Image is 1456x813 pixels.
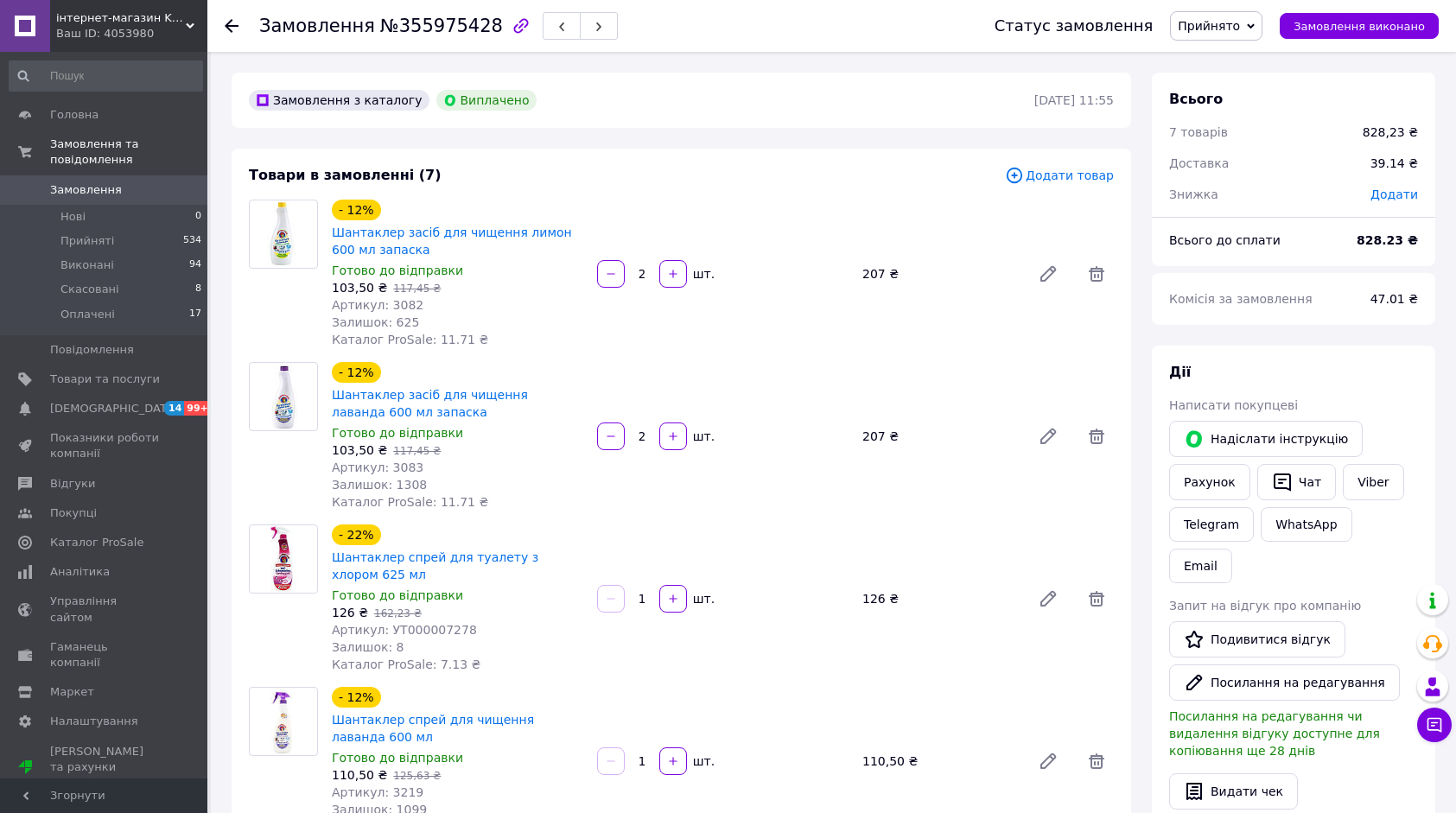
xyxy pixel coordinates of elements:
img: Шантаклер спрей для туалету з хлором 625 мл [260,525,307,593]
span: 103,50 ₴ [332,281,387,295]
span: 14 [164,401,184,416]
span: 110,50 ₴ [332,768,387,782]
a: Шантаклер спрей для туалету з хлором 625 мл [332,550,538,581]
div: Повернутися назад [225,17,238,35]
span: 47.01 ₴ [1370,292,1418,306]
button: Рахунок [1169,464,1250,500]
a: Шантаклер засіб для чищення лимон 600 мл запаска [332,225,572,257]
span: 0 [195,209,201,225]
span: 117,45 ₴ [393,283,441,295]
span: Управління сайтом [50,594,160,625]
img: Шантаклер засіб для чищення лимон 600 мл запаска [257,200,310,268]
a: Подивитися відгук [1169,621,1345,657]
div: Prom мікс 1 000 [50,775,160,791]
span: Додати [1370,187,1418,201]
img: Шантаклер спрей для чищення лаванда 600 мл [259,688,308,755]
div: Статус замовлення [995,17,1154,35]
div: 207 ₴ [855,262,1024,286]
span: Замовлення [50,182,122,198]
span: 103,50 ₴ [332,443,387,457]
a: WhatsApp [1261,507,1351,542]
span: Каталог ProSale: 11.71 ₴ [332,495,488,509]
span: Аналітика [50,564,110,580]
div: 126 ₴ [855,587,1024,611]
span: Знижка [1169,187,1218,201]
span: Прийняті [60,233,114,249]
span: Залишок: 8 [332,640,404,654]
span: 126 ₴ [332,606,368,619]
span: Нові [60,209,86,225]
span: Маркет [50,684,94,700]
button: Замовлення виконано [1280,13,1439,39]
time: [DATE] 11:55 [1034,93,1114,107]
span: Покупці [50,505,97,521]
span: Товари в замовленні (7) [249,167,442,183]
span: Каталог ProSale [50,535,143,550]
span: 162,23 ₴ [374,607,422,619]
div: 828,23 ₴ [1363,124,1418,141]
span: №355975428 [380,16,503,36]
span: Всього до сплати [1169,233,1281,247]
a: Редагувати [1031,257,1065,291]
span: 534 [183,233,201,249]
span: Готово до відправки [332,588,463,602]
span: 117,45 ₴ [393,445,441,457]
span: Всього [1169,91,1223,107]
button: Надіслати інструкцію [1169,421,1363,457]
a: Редагувати [1031,744,1065,778]
span: Доставка [1169,156,1229,170]
span: Каталог ProSale: 7.13 ₴ [332,657,480,671]
span: Налаштування [50,714,138,729]
div: шт. [689,590,716,607]
span: 17 [189,307,201,322]
span: Видалити [1079,257,1114,291]
span: Дії [1169,364,1191,380]
span: [PERSON_NAME] та рахунки [50,744,160,791]
span: Замовлення [259,16,375,36]
button: Посилання на редагування [1169,664,1400,701]
span: 99+ [184,401,213,416]
span: 125,63 ₴ [393,770,441,782]
button: Email [1169,549,1232,583]
div: Виплачено [436,90,537,111]
div: - 12% [332,687,381,708]
span: Прийнято [1178,19,1240,33]
span: Оплачені [60,307,115,322]
span: Каталог ProSale: 11.71 ₴ [332,333,488,346]
div: 110,50 ₴ [855,749,1024,773]
span: Артикул: 3083 [332,460,423,474]
span: Готово до відправки [332,264,463,277]
button: Чат з покупцем [1417,708,1452,742]
span: Залишок: 1308 [332,478,427,492]
span: інтернет-магазин KLIK [56,10,186,26]
span: Запит на відгук про компанію [1169,599,1361,613]
span: Скасовані [60,282,119,297]
img: Шантаклер засіб для чищення лаванда 600 мл запаска [269,363,297,430]
div: - 22% [332,524,381,545]
span: Головна [50,107,99,123]
span: Повідомлення [50,342,134,358]
span: Артикул: 3219 [332,785,423,799]
div: - 12% [332,362,381,383]
span: 7 товарів [1169,125,1228,139]
span: Товари та послуги [50,372,160,387]
b: 828.23 ₴ [1357,233,1418,247]
a: Viber [1343,464,1403,500]
div: - 12% [332,200,381,220]
span: Комісія за замовлення [1169,292,1313,306]
span: Гаманець компанії [50,639,160,670]
span: Готово до відправки [332,751,463,765]
span: Посилання на редагування чи видалення відгуку доступне для копіювання ще 28 днів [1169,709,1380,758]
span: Відгуки [50,476,95,492]
button: Чат [1257,464,1336,500]
div: 39.14 ₴ [1360,144,1428,182]
span: Додати товар [1005,166,1114,185]
span: Замовлення виконано [1294,20,1425,33]
a: Шантаклер спрей для чищення лаванда 600 мл [332,713,534,744]
div: шт. [689,265,716,283]
span: Готово до відправки [332,426,463,440]
span: Виконані [60,257,114,273]
span: Написати покупцеві [1169,398,1298,412]
a: Шантаклер засіб для чищення лаванда 600 мл запаска [332,388,528,419]
a: Редагувати [1031,581,1065,616]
